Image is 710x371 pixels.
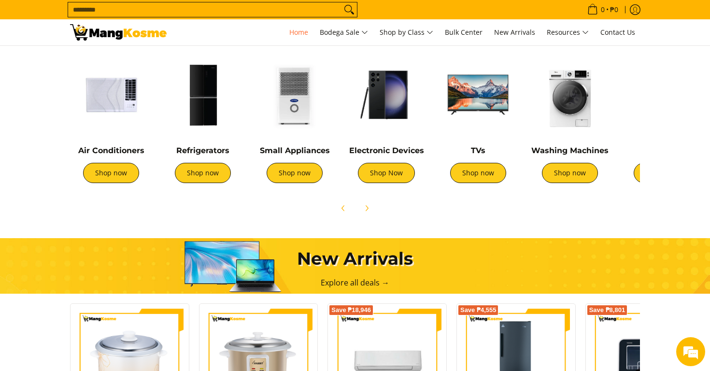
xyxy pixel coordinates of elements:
[78,146,144,155] a: Air Conditioners
[176,146,229,155] a: Refrigerators
[267,163,323,183] a: Shop now
[529,54,611,136] img: Washing Machines
[494,28,535,37] span: New Arrivals
[5,264,184,298] textarea: Type your message and hit 'Enter'
[56,122,133,219] span: We're online!
[331,307,371,313] span: Save ₱18,946
[349,146,424,155] a: Electronic Devices
[542,163,598,183] a: Shop now
[440,19,487,45] a: Bulk Center
[50,54,162,67] div: Chat with us now
[634,163,690,183] a: Shop now
[175,163,231,183] a: Shop now
[489,19,540,45] a: New Arrivals
[254,54,336,136] img: Small Appliances
[380,27,433,39] span: Shop by Class
[450,163,506,183] a: Shop now
[531,146,609,155] a: Washing Machines
[596,19,640,45] a: Contact Us
[158,5,182,28] div: Minimize live chat window
[584,4,621,15] span: •
[345,54,427,136] img: Electronic Devices
[471,146,485,155] a: TVs
[356,198,377,219] button: Next
[162,54,244,136] img: Refrigerators
[589,307,625,313] span: Save ₱8,801
[375,19,438,45] a: Shop by Class
[320,27,368,39] span: Bodega Sale
[284,19,313,45] a: Home
[547,27,589,39] span: Resources
[599,6,606,13] span: 0
[600,28,635,37] span: Contact Us
[460,307,497,313] span: Save ₱4,555
[358,163,415,183] a: Shop Now
[609,6,620,13] span: ₱0
[260,146,330,155] a: Small Appliances
[542,19,594,45] a: Resources
[70,24,167,41] img: Mang Kosme: Your Home Appliances Warehouse Sale Partner!
[341,2,357,17] button: Search
[321,277,389,288] a: Explore all deals →
[70,54,152,136] img: Air Conditioners
[176,19,640,45] nav: Main Menu
[289,28,308,37] span: Home
[445,28,483,37] span: Bulk Center
[333,198,354,219] button: Previous
[621,54,703,136] img: Cookers
[437,54,519,136] img: TVs
[83,163,139,183] a: Shop now
[315,19,373,45] a: Bodega Sale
